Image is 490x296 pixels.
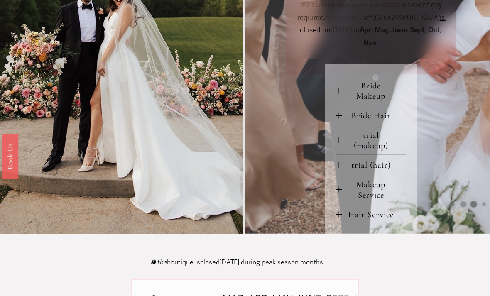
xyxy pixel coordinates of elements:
[336,105,406,125] button: Bride Hair
[2,133,18,179] a: Book Us
[342,81,406,101] span: Bride Makeup
[336,125,406,154] button: trial (makeup)
[326,13,336,22] em: the
[150,259,323,266] p: boutique is [DATE] during peak season months
[306,0,400,9] strong: 3-service minimum per artist
[342,130,406,151] span: trial (makeup)
[342,179,406,200] span: Makeup Service
[336,174,406,204] button: Makeup Service
[336,204,406,223] button: Hair Service
[300,0,306,9] em: ✽
[360,26,443,47] strong: Apr, May, June, Sept, Oct, Nov
[331,26,352,34] em: [DATE]
[200,258,220,267] span: closed
[342,110,406,121] span: Bride Hair
[342,209,406,220] span: Hair Service
[336,76,406,105] button: Bride Makeup
[297,0,444,22] span: on event day required.
[365,13,440,22] em: at [GEOGRAPHIC_DATA]
[342,160,406,170] span: trial (hair)
[336,155,406,174] button: trial (hair)
[326,13,365,22] span: Boutique
[352,26,443,47] span: in
[150,258,167,267] em: ✽ the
